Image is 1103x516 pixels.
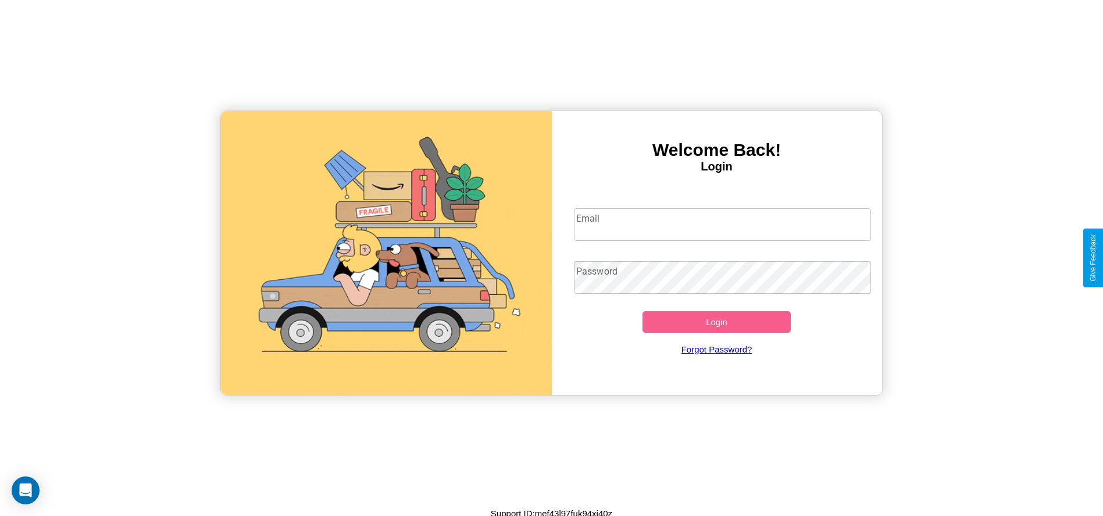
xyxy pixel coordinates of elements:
[552,160,882,173] h4: Login
[568,333,865,366] a: Forgot Password?
[12,476,40,504] div: Open Intercom Messenger
[221,111,551,395] img: gif
[642,311,791,333] button: Login
[1089,234,1097,282] div: Give Feedback
[552,140,882,160] h3: Welcome Back!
